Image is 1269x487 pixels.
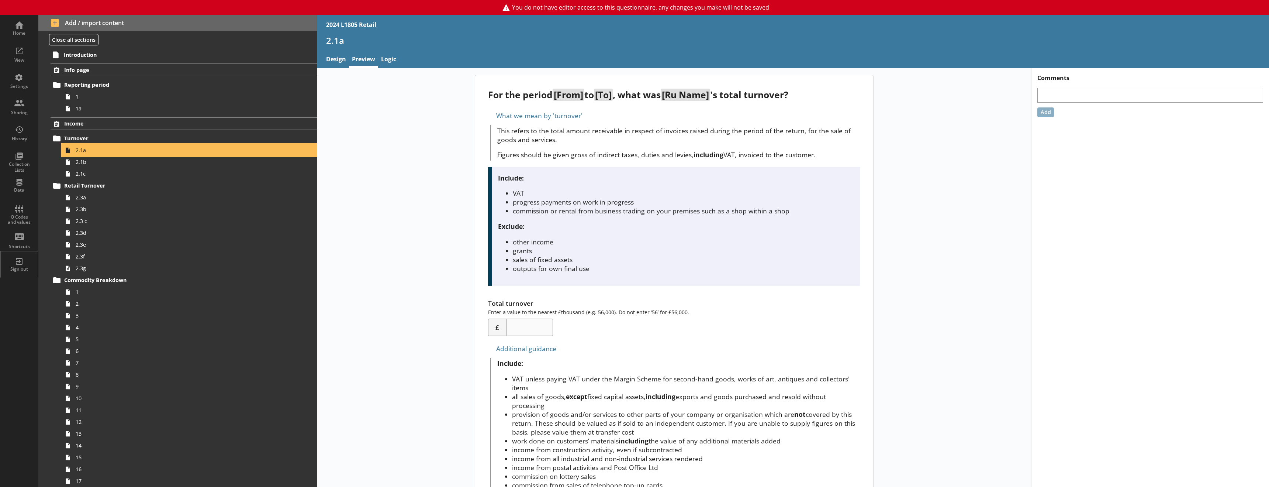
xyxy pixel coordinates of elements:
[513,264,854,273] li: outputs for own final use
[76,418,263,425] span: 12
[76,229,263,236] span: 2.3d
[62,298,317,310] a: 2
[512,472,860,481] li: commission on lottery sales
[794,410,806,419] strong: not
[62,227,317,239] a: 2.3d
[62,416,317,428] a: 12
[54,79,317,114] li: Reporting period11a
[64,135,260,142] span: Turnover
[62,428,317,440] a: 13
[62,168,317,180] a: 2.1c
[694,150,723,159] strong: including
[76,206,263,213] span: 2.3b
[498,222,525,231] strong: Exclude:
[6,110,32,116] div: Sharing
[38,15,317,31] button: Add / import content
[76,347,263,354] span: 6
[62,475,317,487] a: 17
[498,174,524,182] strong: Include:
[64,120,260,127] span: Income
[62,392,317,404] a: 10
[76,265,263,272] span: 2.3g
[76,217,263,224] span: 2.3 c
[512,392,860,410] li: all sales of goods, fixed capital assets, exports and goods purchased and resold without processing
[76,336,263,343] span: 5
[62,452,317,463] a: 15
[6,244,32,250] div: Shortcuts
[76,442,263,449] span: 14
[76,466,263,473] span: 16
[64,51,260,58] span: Introduction
[62,215,317,227] a: 2.3 c
[6,187,32,193] div: Data
[6,83,32,89] div: Settings
[76,170,263,177] span: 2.1c
[62,251,317,263] a: 2.3f
[64,66,260,73] span: Info page
[326,35,1260,46] h1: 2.1a
[6,215,32,225] div: Q Codes and values
[51,274,317,286] a: Commodity Breakdown
[512,374,860,392] li: VAT unless paying VAT under the Margin Scheme for second-hand goods, works of art, antiques and c...
[6,266,32,272] div: Sign out
[513,237,854,246] li: other income
[513,255,854,264] li: sales of fixed assets
[51,19,305,27] span: Add / import content
[512,454,860,463] li: income from all industrial and non-industrial services rendered
[54,180,317,274] li: Retail Turnover2.3a2.3b2.3 c2.3d2.3e2.3f2.3g
[661,89,710,101] span: [Ru Name]
[513,198,854,206] li: progress payments on work in progress
[62,322,317,333] a: 4
[323,52,349,68] a: Design
[50,49,317,61] a: Introduction
[76,158,263,165] span: 2.1b
[513,206,854,215] li: commission or rental from business trading on your premises such as a shop within a shop
[62,286,317,298] a: 1
[62,91,317,103] a: 1
[62,440,317,452] a: 14
[6,30,32,36] div: Home
[76,194,263,201] span: 2.3a
[64,182,260,189] span: Retail Turnover
[76,454,263,461] span: 15
[594,89,613,101] span: [To]
[488,343,860,354] div: Additional guidance
[62,156,317,168] a: 2.1b
[76,105,263,112] span: 1a
[62,369,317,381] a: 8
[488,89,860,101] div: For the period to , what was 's total turnover?
[488,110,860,121] div: What we mean by 'turnover'
[51,79,317,91] a: Reporting period
[378,52,399,68] a: Logic
[51,64,317,76] a: Info page
[646,392,675,401] strong: including
[51,180,317,192] a: Retail Turnover
[76,253,263,260] span: 2.3f
[62,381,317,392] a: 9
[76,93,263,100] span: 1
[54,133,317,180] li: Turnover2.1a2.1b2.1c
[512,445,860,454] li: income from construction activity, even if subcontracted
[513,189,854,198] li: VAT
[6,136,32,142] div: History
[62,463,317,475] a: 16
[497,150,860,159] p: Figures should be given gross of indirect taxes, duties and levies, VAT, invoiced to the customer.
[62,144,317,156] a: 2.1a
[76,288,263,295] span: 1
[62,263,317,274] a: 2.3g
[76,430,263,437] span: 13
[62,345,317,357] a: 6
[76,300,263,307] span: 2
[62,203,317,215] a: 2.3b
[512,463,860,472] li: income from postal activities and Post Office Ltd
[566,392,587,401] strong: except
[62,103,317,114] a: 1a
[76,395,263,402] span: 10
[64,277,260,284] span: Commodity Breakdown
[619,436,649,445] strong: including
[76,383,263,390] span: 9
[512,410,860,436] li: provision of goods and/or services to other parts of your company or organisation which are cover...
[553,89,584,101] span: [From]
[49,34,98,45] button: Close all sections
[62,239,317,251] a: 2.3e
